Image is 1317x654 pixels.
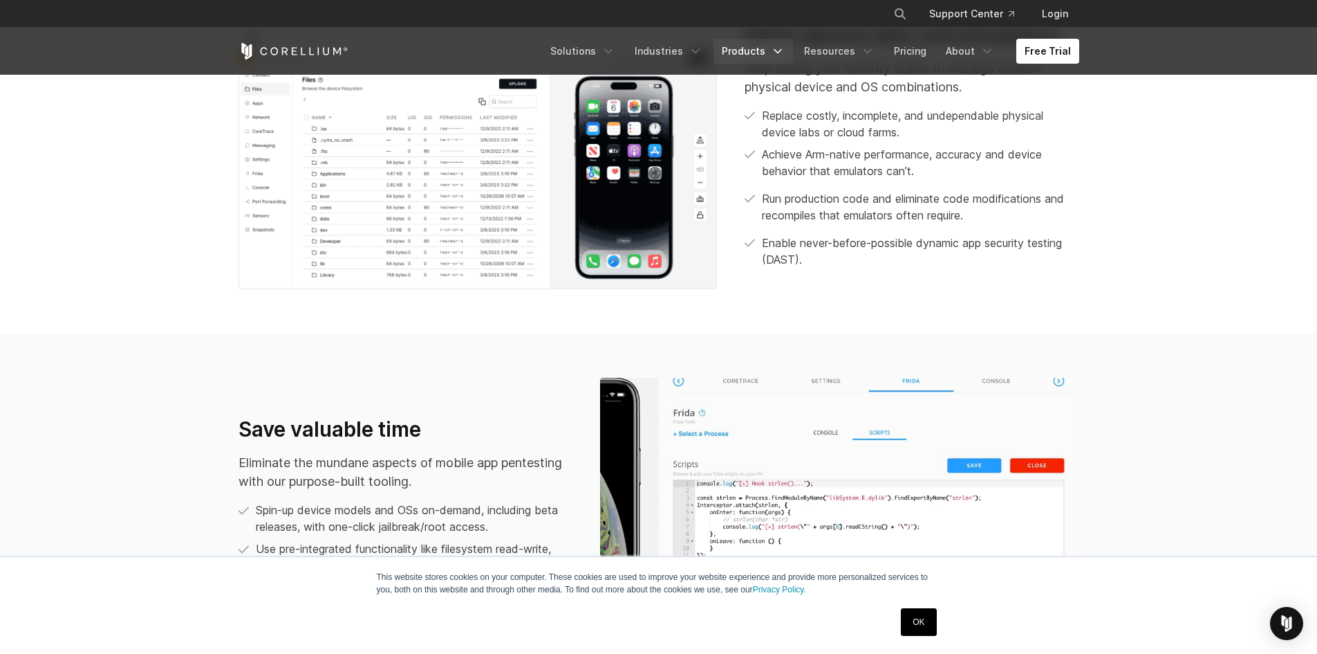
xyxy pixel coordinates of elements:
div: Open Intercom Messenger [1270,607,1303,640]
a: Industries [626,39,711,64]
p: Stop asking your security teams to manage endless physical device and OS combinations. [745,59,1078,96]
button: Search [888,1,913,26]
p: Run production code and eliminate code modifications and recompiles that emulators often require. [762,190,1078,224]
a: About [937,39,1002,64]
img: Dynamic app security testing (DSAT); iOS pentest [239,11,718,289]
p: Eliminate the mundane aspects of mobile app pentesting with our purpose-built tooling. [239,453,572,491]
div: Navigation Menu [877,1,1079,26]
a: Resources [796,39,883,64]
a: Pricing [886,39,935,64]
p: Achieve Arm-native performance, accuracy and device behavior that emulators can’t. [762,146,1078,179]
h3: Save valuable time [239,417,572,443]
a: Privacy Policy. [753,585,806,594]
div: Navigation Menu [542,39,1079,64]
a: Corellium Home [239,43,348,60]
a: Products [713,39,793,64]
p: Use pre-integrated functionality like filesystem read-write, SSH, FRIDA, and Cydia. [256,541,572,574]
a: Free Trial [1016,39,1079,64]
a: Support Center [918,1,1025,26]
p: Replace costly, incomplete, and undependable physical device labs or cloud farms. [762,107,1078,140]
p: This website stores cookies on your computer. These cookies are used to improve your website expe... [377,571,941,596]
a: OK [901,608,936,636]
a: Login [1031,1,1079,26]
p: Spin-up device models and OSs on-demand, including beta releases, with one-click jailbreak/root a... [256,502,572,535]
p: Enable never-before-possible dynamic app security testing (DAST). [762,235,1078,268]
a: Solutions [542,39,624,64]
